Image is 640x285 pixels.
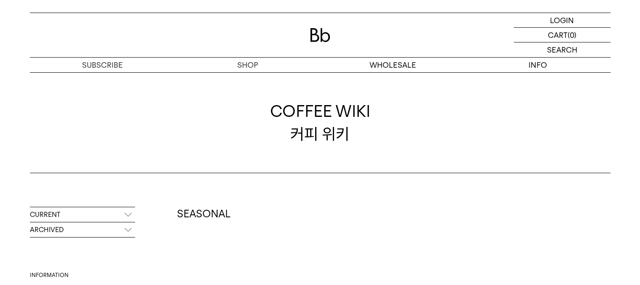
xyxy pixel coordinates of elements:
[30,271,135,280] div: INFORMATION
[514,13,611,28] a: LOGIN
[175,58,320,72] a: SHOP
[30,207,135,222] p: CURRENT
[310,28,330,42] img: 로고
[547,42,577,57] p: SEARCH
[177,207,611,221] h2: SEASONAL
[548,28,568,42] p: CART
[270,100,370,145] div: 커피 위키
[550,13,574,27] p: LOGIN
[270,100,370,122] span: COFFEE WIKI
[465,58,611,72] p: INFO
[30,222,135,237] p: ARCHIVED
[568,28,576,42] p: (0)
[30,58,175,72] a: SUBSCRIBE
[514,28,611,42] a: CART (0)
[320,58,465,72] p: WHOLESALE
